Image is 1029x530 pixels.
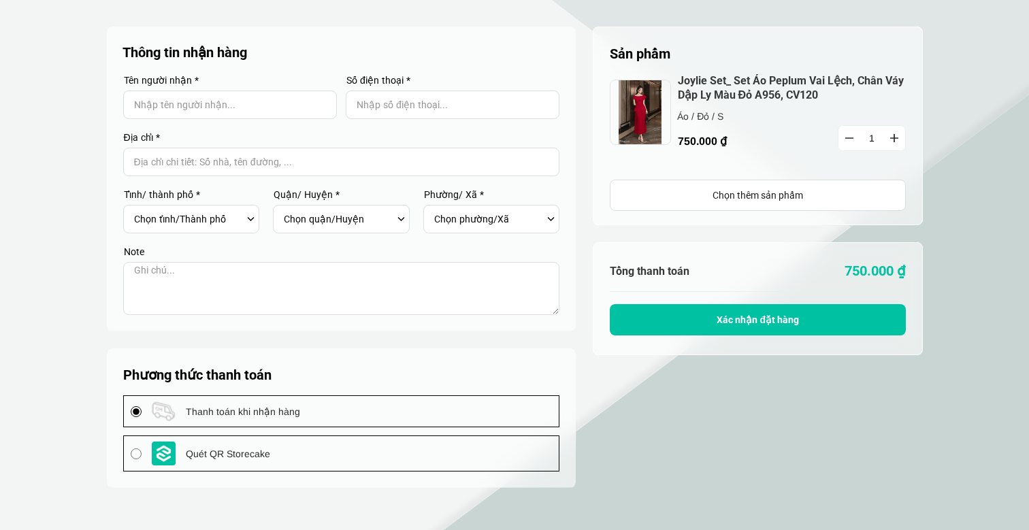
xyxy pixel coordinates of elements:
[123,365,560,385] h5: Phương thức thanh toán
[123,90,338,119] input: Input Nhập tên người nhận...
[610,265,758,278] h6: Tổng thanh toán
[717,314,799,325] span: Xác nhận đặt hàng
[610,188,905,203] div: Chọn thêm sản phẩm
[131,406,142,417] input: payment logo Thanh toán khi nhận hàng
[610,44,906,64] h5: Sản phẩm
[123,148,560,176] input: Input address with auto completion
[152,401,176,421] img: payment logo
[186,446,270,461] span: Quét QR Storecake
[122,43,560,62] p: Thông tin nhận hàng
[152,442,176,465] img: payment logo
[610,80,671,145] img: jpeg.jpeg
[123,190,260,199] label: Tỉnh/ thành phố *
[757,261,906,282] p: 750.000 ₫
[423,190,560,199] label: Phường/ Xã *
[123,247,560,256] label: Note
[434,208,544,231] select: Select commune
[273,190,410,199] label: Quận/ Huyện *
[346,76,560,85] label: Số điện thoại *
[346,90,560,119] input: Input Nhập số điện thoại...
[284,208,393,231] select: Select district
[123,133,560,142] label: Địa chỉ *
[610,304,906,335] button: Xác nhận đặt hàng
[186,404,300,419] span: Thanh toán khi nhận hàng
[610,180,906,211] a: Chọn thêm sản phẩm
[678,74,906,103] a: Joylie Set_ Set Áo Peplum Vai Lệch, Chân Váy Dập Ly Màu Đỏ A956, CV120
[838,126,905,150] input: Quantity input
[677,109,813,124] p: Áo / Đỏ / S
[131,448,142,459] input: payment logo Quét QR Storecake
[134,208,244,231] select: Select province
[123,76,338,85] label: Tên người nhận *
[678,133,814,150] p: 750.000 ₫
